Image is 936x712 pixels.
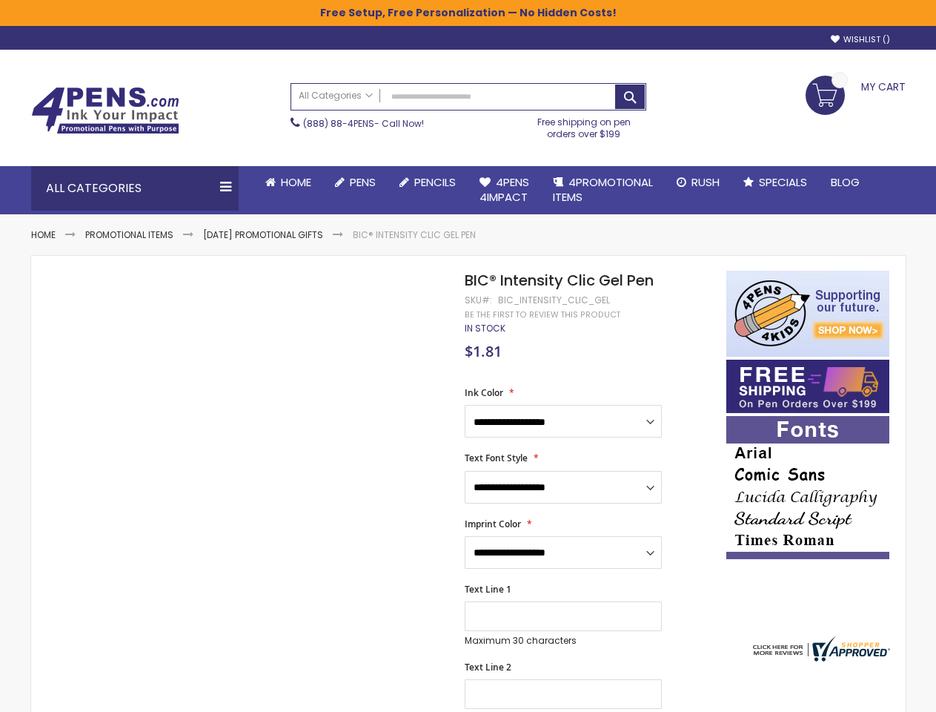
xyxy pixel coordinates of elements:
[465,323,505,334] div: Availability
[731,166,819,199] a: Specials
[31,166,239,211] div: All Categories
[465,294,492,306] strong: SKU
[388,166,468,199] a: Pencils
[831,34,890,45] a: Wishlist
[291,84,380,108] a: All Categories
[465,661,511,673] span: Text Line 2
[303,117,374,130] a: (888) 88-4PENS
[465,386,503,399] span: Ink Color
[299,90,373,102] span: All Categories
[303,117,424,130] span: - Call Now!
[479,174,529,205] span: 4Pens 4impact
[498,294,610,306] div: bic_intensity_clic_gel
[726,416,889,559] img: font-personalization-examples
[749,636,890,662] img: 4pens.com widget logo
[468,166,541,214] a: 4Pens4impact
[819,166,872,199] a: Blog
[665,166,731,199] a: Rush
[465,583,511,596] span: Text Line 1
[759,174,807,190] span: Specials
[31,87,179,134] img: 4Pens Custom Pens and Promotional Products
[253,166,323,199] a: Home
[691,174,720,190] span: Rush
[353,229,476,241] li: BIC® Intensity Clic Gel Pen
[522,111,646,140] div: Free shipping on pen orders over $199
[465,518,521,530] span: Imprint Color
[749,652,890,665] a: 4pens.com certificate URL
[31,228,56,241] a: Home
[281,174,311,190] span: Home
[465,452,528,464] span: Text Font Style
[85,228,173,241] a: Promotional Items
[414,174,456,190] span: Pencils
[465,341,502,361] span: $1.81
[726,271,889,357] img: 4pens 4 kids
[726,360,889,413] img: Free shipping on orders over $199
[323,166,388,199] a: Pens
[541,166,665,214] a: 4PROMOTIONALITEMS
[203,228,323,241] a: [DATE] Promotional Gifts
[831,174,860,190] span: Blog
[465,309,620,320] a: Be the first to review this product
[553,174,653,205] span: 4PROMOTIONAL ITEMS
[465,270,654,291] span: BIC® Intensity Clic Gel Pen
[465,322,505,334] span: In stock
[350,174,376,190] span: Pens
[465,635,662,647] p: Maximum 30 characters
